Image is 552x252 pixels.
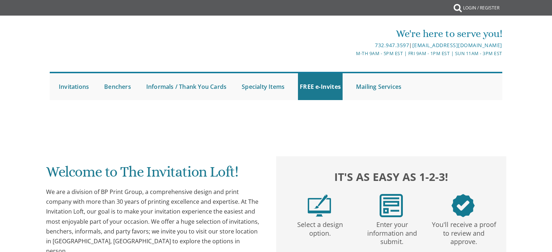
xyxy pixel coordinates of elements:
[201,50,502,57] div: M-Th 9am - 5pm EST | Fri 9am - 1pm EST | Sun 11am - 3pm EST
[375,42,409,49] a: 732.947.3597
[57,73,91,100] a: Invitations
[46,164,262,185] h1: Welcome to The Invitation Loft!
[283,169,499,185] h2: It's as easy as 1-2-3!
[240,73,286,100] a: Specialty Items
[354,73,403,100] a: Mailing Services
[298,73,343,100] a: FREE e-Invites
[429,217,498,246] p: You'll receive a proof to review and approve.
[201,26,502,41] div: We're here to serve you!
[308,194,331,217] img: step1.png
[102,73,133,100] a: Benchers
[451,194,475,217] img: step3.png
[357,217,426,246] p: Enter your information and submit.
[144,73,228,100] a: Informals / Thank You Cards
[412,42,502,49] a: [EMAIL_ADDRESS][DOMAIN_NAME]
[201,41,502,50] div: |
[380,194,403,217] img: step2.png
[286,217,355,238] p: Select a design option.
